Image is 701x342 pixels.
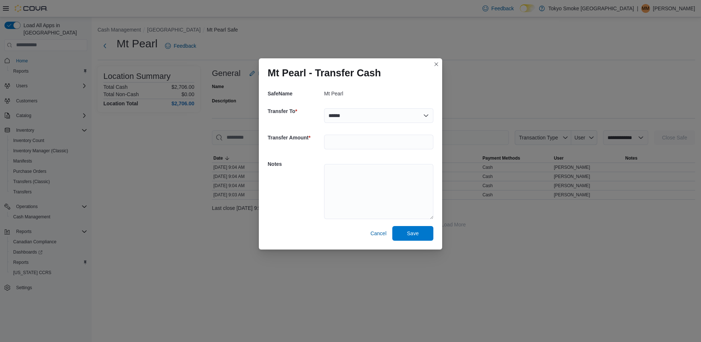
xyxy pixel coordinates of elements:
[392,226,433,241] button: Save
[268,157,323,171] h5: Notes
[324,91,343,97] p: Mt Pearl
[407,230,419,237] span: Save
[268,67,381,79] h1: Mt Pearl - Transfer Cash
[268,104,323,119] h5: Transfer To
[370,230,386,237] span: Cancel
[268,130,323,145] h5: Transfer Amount
[367,226,389,241] button: Cancel
[268,86,323,101] h5: SafeName
[432,60,441,69] button: Closes this modal window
